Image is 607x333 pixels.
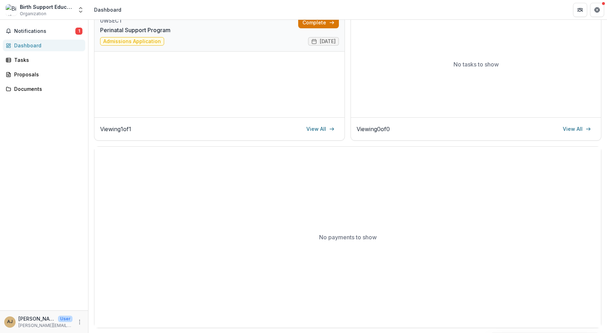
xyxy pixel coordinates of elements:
[14,42,80,49] div: Dashboard
[7,320,13,324] div: Amanda Johnston
[94,6,121,13] div: Dashboard
[18,315,55,322] p: [PERSON_NAME]
[100,125,131,133] p: Viewing 1 of 1
[58,316,73,322] p: User
[3,83,85,95] a: Documents
[3,25,85,37] button: Notifications1
[20,3,73,11] div: Birth Support Education & Beyond
[94,147,601,328] div: No payments to show
[298,17,339,28] a: Complete
[6,4,17,16] img: Birth Support Education & Beyond
[3,40,85,51] a: Dashboard
[91,5,124,15] nav: breadcrumb
[3,54,85,66] a: Tasks
[14,71,80,78] div: Proposals
[453,60,499,69] p: No tasks to show
[559,123,595,135] a: View All
[75,28,82,35] span: 1
[357,125,390,133] p: Viewing 0 of 0
[14,28,75,34] span: Notifications
[20,11,46,17] span: Organization
[14,85,80,93] div: Documents
[14,56,80,64] div: Tasks
[18,322,73,329] p: [PERSON_NAME][EMAIL_ADDRESS][PERSON_NAME][DOMAIN_NAME]
[573,3,587,17] button: Partners
[100,26,170,34] a: Perinatal Support Program
[302,123,339,135] a: View All
[3,69,85,80] a: Proposals
[590,3,604,17] button: Get Help
[75,318,84,326] button: More
[76,3,86,17] button: Open entity switcher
